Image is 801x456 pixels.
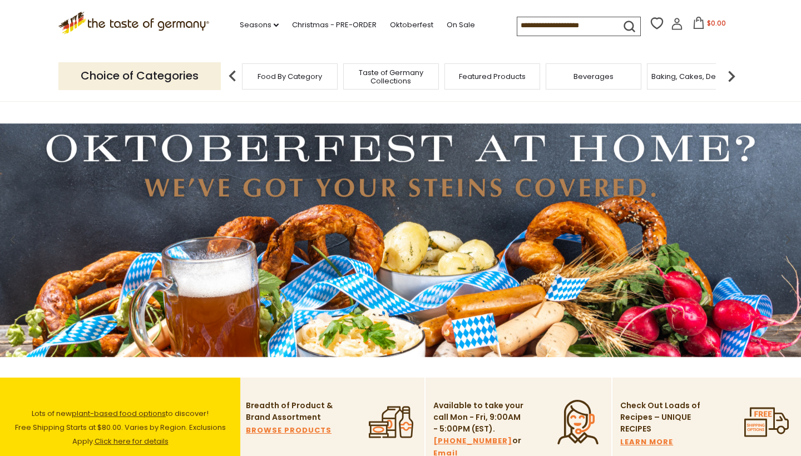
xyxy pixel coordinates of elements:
p: Choice of Categories [58,62,221,90]
a: [PHONE_NUMBER] [433,435,512,447]
a: Taste of Germany Collections [347,68,436,85]
a: plant-based food options [72,408,166,419]
span: $0.00 [707,18,726,28]
img: next arrow [720,65,743,87]
a: Featured Products [459,72,526,81]
a: Click here for details [95,436,169,447]
p: Check Out Loads of Recipes – UNIQUE RECIPES [620,400,701,435]
a: Oktoberfest [390,19,433,31]
p: Breadth of Product & Brand Assortment [246,400,338,423]
a: LEARN MORE [620,436,673,448]
a: Baking, Cakes, Desserts [651,72,738,81]
img: previous arrow [221,65,244,87]
a: On Sale [447,19,475,31]
a: BROWSE PRODUCTS [246,424,332,437]
a: Food By Category [258,72,322,81]
span: Lots of new to discover! Free Shipping Starts at $80.00. Varies by Region. Exclusions Apply. [15,408,226,447]
a: Seasons [240,19,279,31]
button: $0.00 [685,17,733,33]
a: Christmas - PRE-ORDER [292,19,377,31]
a: Beverages [573,72,614,81]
